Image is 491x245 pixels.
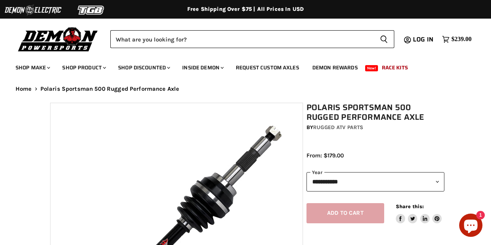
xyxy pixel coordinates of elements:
form: Product [110,30,394,48]
a: Race Kits [376,60,414,76]
a: Shop Discounted [112,60,175,76]
img: Demon Powersports [16,25,101,53]
a: Inside Demon [176,60,228,76]
span: $239.00 [451,36,472,43]
span: Log in [413,35,434,44]
span: Share this: [396,204,424,209]
h1: Polaris Sportsman 500 Rugged Performance Axle [306,103,444,122]
aside: Share this: [396,203,442,224]
a: Rugged ATV Parts [313,124,363,131]
span: From: $179.00 [306,152,344,159]
ul: Main menu [10,57,470,76]
span: Polaris Sportsman 500 Rugged Performance Axle [40,86,179,92]
a: Demon Rewards [306,60,364,76]
span: New! [365,65,378,71]
inbox-online-store-chat: Shopify online store chat [457,214,485,239]
select: year [306,172,444,191]
a: $239.00 [438,34,475,45]
a: Log in [409,36,438,43]
input: Search [110,30,374,48]
img: Demon Electric Logo 2 [4,3,62,17]
a: Request Custom Axles [230,60,305,76]
a: Home [16,86,32,92]
a: Shop Product [56,60,111,76]
img: TGB Logo 2 [62,3,120,17]
a: Shop Make [10,60,55,76]
div: by [306,123,444,132]
button: Search [374,30,394,48]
